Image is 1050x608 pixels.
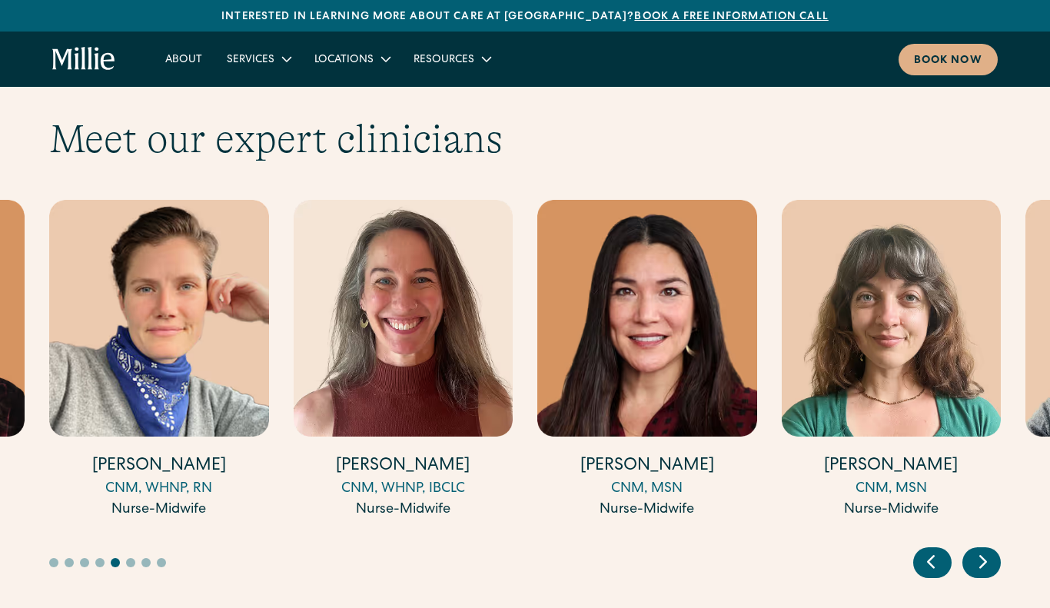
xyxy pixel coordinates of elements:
[49,479,269,500] div: CNM, WHNP, RN
[65,558,74,567] button: Go to slide 2
[302,46,401,71] div: Locations
[49,558,58,567] button: Go to slide 1
[157,558,166,567] button: Go to slide 8
[401,46,502,71] div: Resources
[782,479,1002,500] div: CNM, MSN
[782,200,1002,522] div: 12 / 17
[294,479,513,500] div: CNM, WHNP, IBCLC
[899,44,998,75] a: Book now
[52,47,115,71] a: home
[414,52,474,68] div: Resources
[914,53,982,69] div: Book now
[314,52,374,68] div: Locations
[214,46,302,71] div: Services
[294,500,513,520] div: Nurse-Midwife
[294,455,513,479] h4: [PERSON_NAME]
[962,547,1001,578] div: Next slide
[49,115,1001,163] h2: Meet our expert clinicians
[537,200,757,520] a: [PERSON_NAME]CNM, MSNNurse-Midwife
[111,558,120,567] button: Go to slide 5
[294,200,513,520] a: [PERSON_NAME]CNM, WHNP, IBCLCNurse-Midwife
[294,200,513,522] div: 10 / 17
[913,547,952,578] div: Previous slide
[49,500,269,520] div: Nurse-Midwife
[634,12,828,22] a: Book a free information call
[537,200,757,522] div: 11 / 17
[141,558,151,567] button: Go to slide 7
[126,558,135,567] button: Go to slide 6
[782,455,1002,479] h4: [PERSON_NAME]
[49,455,269,479] h4: [PERSON_NAME]
[95,558,105,567] button: Go to slide 4
[537,500,757,520] div: Nurse-Midwife
[537,455,757,479] h4: [PERSON_NAME]
[782,200,1002,520] a: [PERSON_NAME]CNM, MSNNurse-Midwife
[49,200,269,520] a: [PERSON_NAME]CNM, WHNP, RNNurse-Midwife
[80,558,89,567] button: Go to slide 3
[537,479,757,500] div: CNM, MSN
[153,46,214,71] a: About
[782,500,1002,520] div: Nurse-Midwife
[227,52,274,68] div: Services
[49,200,269,522] div: 9 / 17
